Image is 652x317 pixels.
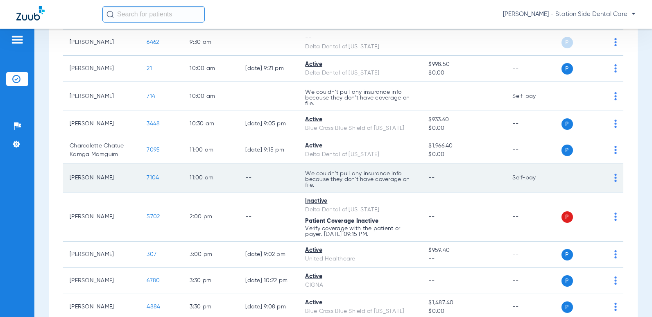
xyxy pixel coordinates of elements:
[147,278,160,283] span: 6780
[561,275,573,287] span: P
[428,214,435,220] span: --
[183,242,239,268] td: 3:00 PM
[63,111,140,137] td: [PERSON_NAME]
[305,218,378,224] span: Patient Coverage Inactive
[428,278,435,283] span: --
[428,115,499,124] span: $933.60
[305,206,415,214] div: Delta Dental of [US_STATE]
[63,29,140,56] td: [PERSON_NAME]
[63,137,140,163] td: Charcolette Chatue Kamga Mamguim
[305,281,415,290] div: CIGNA
[614,146,617,154] img: group-dot-blue.svg
[506,29,561,56] td: --
[506,111,561,137] td: --
[147,147,160,153] span: 7095
[614,64,617,72] img: group-dot-blue.svg
[614,120,617,128] img: group-dot-blue.svg
[561,37,573,48] span: P
[11,35,24,45] img: hamburger-icon
[428,142,499,150] span: $1,966.40
[147,39,159,45] span: 6462
[147,304,160,310] span: 4884
[305,299,415,307] div: Active
[305,171,415,188] p: We couldn’t pull any insurance info because they don’t have coverage on file.
[561,63,573,75] span: P
[63,82,140,111] td: [PERSON_NAME]
[305,34,415,43] div: --
[305,89,415,106] p: We couldn’t pull any insurance info because they don’t have coverage on file.
[239,192,299,242] td: --
[147,121,160,127] span: 3448
[614,276,617,285] img: group-dot-blue.svg
[428,255,499,263] span: --
[506,242,561,268] td: --
[503,10,636,18] span: [PERSON_NAME] - Station Side Dental Care
[506,82,561,111] td: Self-pay
[506,192,561,242] td: --
[614,174,617,182] img: group-dot-blue.svg
[147,66,152,71] span: 21
[239,56,299,82] td: [DATE] 9:21 PM
[239,111,299,137] td: [DATE] 9:05 PM
[239,29,299,56] td: --
[506,56,561,82] td: --
[102,6,205,23] input: Search for patients
[63,56,140,82] td: [PERSON_NAME]
[614,92,617,100] img: group-dot-blue.svg
[506,268,561,294] td: --
[183,268,239,294] td: 3:30 PM
[147,175,159,181] span: 7104
[428,307,499,316] span: $0.00
[183,56,239,82] td: 10:00 AM
[239,163,299,192] td: --
[614,303,617,311] img: group-dot-blue.svg
[239,268,299,294] td: [DATE] 10:22 PM
[305,272,415,281] div: Active
[561,145,573,156] span: P
[428,299,499,307] span: $1,487.40
[614,250,617,258] img: group-dot-blue.svg
[428,246,499,255] span: $959.40
[305,150,415,159] div: Delta Dental of [US_STATE]
[428,39,435,45] span: --
[506,163,561,192] td: Self-pay
[147,214,160,220] span: 5702
[183,192,239,242] td: 2:00 PM
[305,226,415,237] p: Verify coverage with the patient or payer. [DATE] 09:15 PM.
[63,242,140,268] td: [PERSON_NAME]
[239,82,299,111] td: --
[305,69,415,77] div: Delta Dental of [US_STATE]
[305,255,415,263] div: United Healthcare
[561,118,573,130] span: P
[147,93,155,99] span: 714
[305,307,415,316] div: Blue Cross Blue Shield of [US_STATE]
[428,175,435,181] span: --
[428,124,499,133] span: $0.00
[305,142,415,150] div: Active
[183,29,239,56] td: 9:30 AM
[428,93,435,99] span: --
[147,251,156,257] span: 307
[561,301,573,313] span: P
[305,115,415,124] div: Active
[305,43,415,51] div: Delta Dental of [US_STATE]
[305,246,415,255] div: Active
[183,137,239,163] td: 11:00 AM
[63,192,140,242] td: [PERSON_NAME]
[16,6,45,20] img: Zuub Logo
[561,249,573,260] span: P
[428,60,499,69] span: $998.50
[183,111,239,137] td: 10:30 AM
[183,163,239,192] td: 11:00 AM
[428,69,499,77] span: $0.00
[614,213,617,221] img: group-dot-blue.svg
[506,137,561,163] td: --
[305,60,415,69] div: Active
[428,150,499,159] span: $0.00
[239,137,299,163] td: [DATE] 9:15 PM
[106,11,114,18] img: Search Icon
[561,211,573,223] span: P
[305,197,415,206] div: Inactive
[183,82,239,111] td: 10:00 AM
[305,124,415,133] div: Blue Cross Blue Shield of [US_STATE]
